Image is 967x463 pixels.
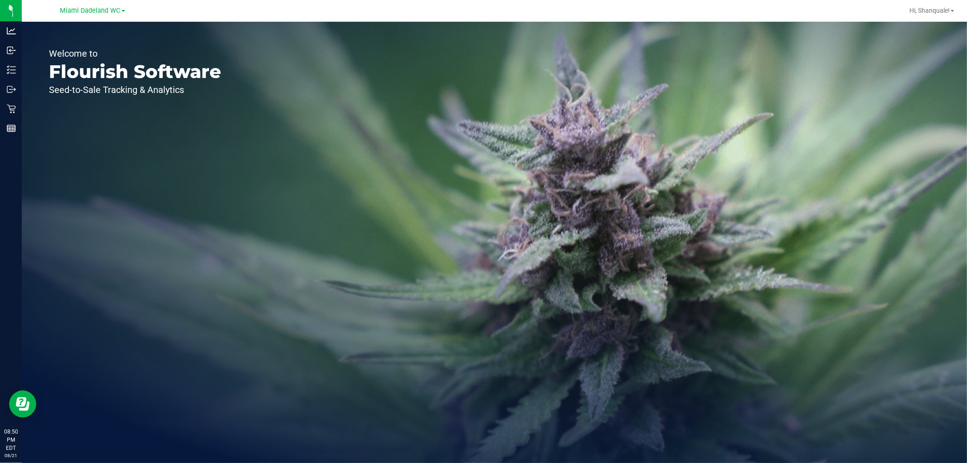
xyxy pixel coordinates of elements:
p: Flourish Software [49,63,221,81]
inline-svg: Inbound [7,46,16,55]
inline-svg: Analytics [7,26,16,35]
inline-svg: Inventory [7,65,16,74]
inline-svg: Reports [7,124,16,133]
span: Hi, Shanquale! [909,7,950,14]
inline-svg: Retail [7,104,16,113]
p: Welcome to [49,49,221,58]
span: Miami Dadeland WC [60,7,121,15]
iframe: Resource center [9,390,36,418]
inline-svg: Outbound [7,85,16,94]
p: 08:50 PM EDT [4,428,18,452]
p: 08/21 [4,452,18,459]
p: Seed-to-Sale Tracking & Analytics [49,85,221,94]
